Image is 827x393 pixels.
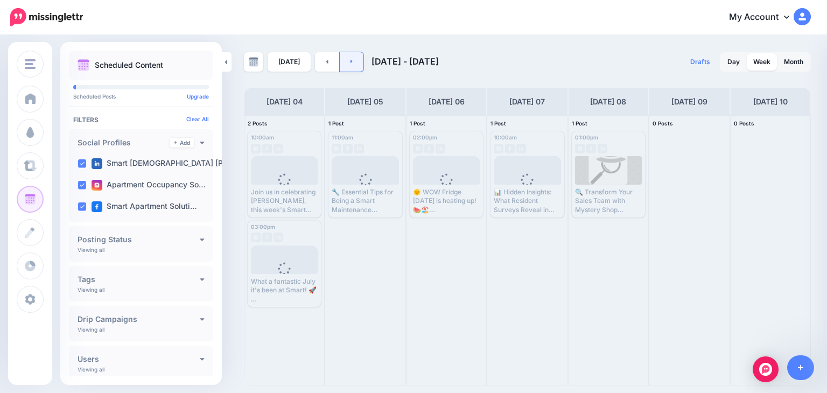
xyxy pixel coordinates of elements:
div: Loading [432,173,461,201]
span: 1 Post [572,120,587,127]
h4: Social Profiles [78,139,170,146]
img: linkedin-grey-square.png [516,144,526,153]
img: instagram-grey-square.png [251,144,261,153]
label: Smart Apartment Soluti… [92,201,197,212]
img: instagram-grey-square.png [251,233,261,242]
a: Week [747,53,777,71]
div: 📊 Hidden Insights: What Resident Surveys Reveal in Property Management 🏢 Uncover valuable blind s... [494,188,560,214]
img: linkedin-grey-square.png [436,144,445,153]
span: 11:00am [332,134,353,141]
img: linkedin-square.png [92,158,102,169]
span: 0 Posts [734,120,754,127]
img: linkedin-grey-square.png [598,144,607,153]
div: 🔧 Essential Tips for Being a Smart Maintenance Supervisor 🔧 📚 Stay educated! Keep up with industr... [332,188,398,214]
span: 1 Post [490,120,506,127]
div: 🌞 WOW Fridge [DATE] is heating up! 🍉🏖️ We're exploring communities with amazing stocked fridges i... [413,188,480,214]
h4: [DATE] 09 [671,95,707,108]
img: calendar.png [78,59,89,71]
img: instagram-grey-square.png [413,144,423,153]
span: 1 Post [410,120,425,127]
img: facebook-grey-square.png [262,144,272,153]
h4: Users [78,355,200,363]
div: What a fantastic July it's been at Smart! 🚀 📈 Started Centralized Leasing Support for 9 Propertie... [251,277,318,304]
img: facebook-grey-square.png [424,144,434,153]
img: linkedin-grey-square.png [274,144,283,153]
div: Open Intercom Messenger [753,356,779,382]
h4: [DATE] 10 [753,95,788,108]
h4: [DATE] 06 [429,95,465,108]
img: facebook-grey-square.png [586,144,596,153]
img: instagram-grey-square.png [494,144,503,153]
p: Viewing all [78,366,104,373]
img: calendar-grey-darker.png [249,57,258,67]
div: Join us in celebrating [PERSON_NAME], this week's Smart Staffer Award Winner! 🏆👏 Your dedication ... [251,188,318,214]
img: facebook-grey-square.png [262,233,272,242]
h4: Tags [78,276,200,283]
img: linkedin-grey-square.png [274,233,283,242]
span: 2 Posts [248,120,268,127]
a: Add [170,138,194,148]
a: Clear All [186,116,209,122]
span: 02:00pm [413,134,437,141]
img: facebook-grey-square.png [505,144,515,153]
p: Viewing all [78,286,104,293]
span: 03:00pm [251,223,275,230]
a: Upgrade [187,93,209,100]
a: [DATE] [268,52,311,72]
h4: Filters [73,116,209,124]
span: 10:00am [251,134,274,141]
p: Viewing all [78,326,104,333]
img: menu.png [25,59,36,69]
label: Apartment Occupancy So… [92,180,206,191]
p: Scheduled Posts [73,94,209,99]
a: Month [777,53,810,71]
h4: Drip Campaigns [78,315,200,323]
img: facebook-grey-square.png [343,144,353,153]
div: Loading [270,173,299,201]
h4: Posting Status [78,236,200,243]
h4: [DATE] 05 [347,95,383,108]
span: 1 Post [328,120,344,127]
h4: [DATE] 07 [509,95,545,108]
img: instagram-grey-square.png [332,144,341,153]
label: Smart [DEMOGRAPHIC_DATA] [PERSON_NAME]… [92,158,284,169]
img: facebook-square.png [92,201,102,212]
span: Drafts [690,59,710,65]
div: Loading [351,173,380,201]
img: instagram-grey-square.png [575,144,585,153]
p: Scheduled Content [95,61,163,69]
a: My Account [718,4,811,31]
span: 10:00am [494,134,517,141]
img: instagram-square.png [92,180,102,191]
p: Viewing all [78,247,104,253]
span: 01:00pm [575,134,598,141]
img: Missinglettr [10,8,83,26]
div: Loading [513,173,542,201]
a: Day [721,53,746,71]
div: Loading [270,262,299,290]
h4: [DATE] 04 [267,95,303,108]
span: [DATE] - [DATE] [372,56,439,67]
h4: [DATE] 08 [590,95,626,108]
a: Drafts [684,52,717,72]
span: 0 Posts [653,120,673,127]
img: linkedin-grey-square.png [354,144,364,153]
div: 🔍 Transform Your Sales Team with Mystery Shop Insights! 🔍 Discover how mystery shops can elevate ... [575,188,642,214]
